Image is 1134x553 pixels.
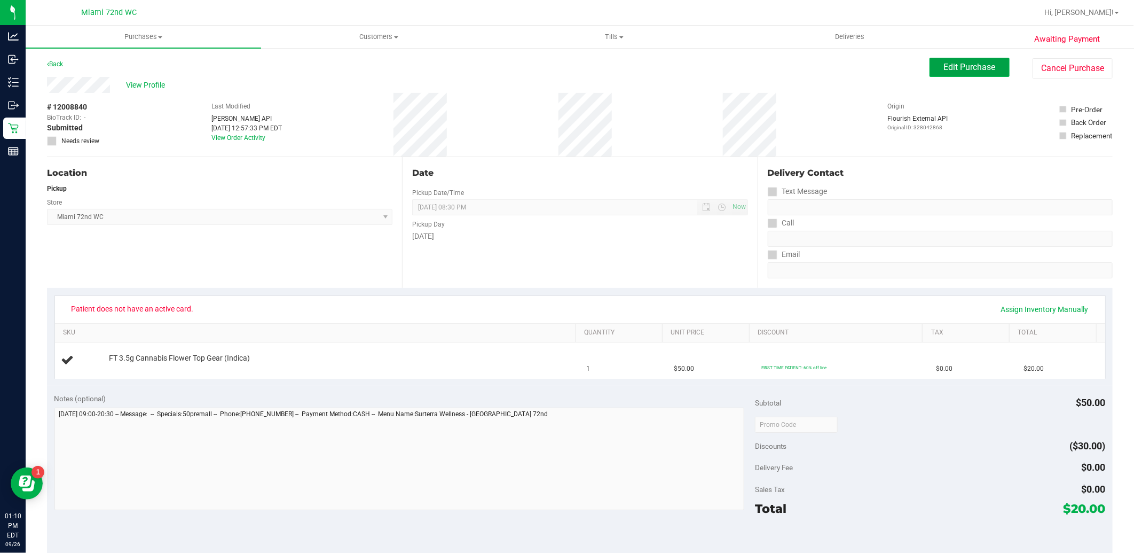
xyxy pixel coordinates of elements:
label: Call [768,215,794,231]
label: Store [47,198,62,207]
span: Hi, [PERSON_NAME]! [1044,8,1114,17]
a: Quantity [584,329,658,337]
div: [DATE] 12:57:33 PM EDT [212,123,282,133]
inline-svg: Analytics [8,31,19,42]
span: $20.00 [1024,364,1044,374]
div: [PERSON_NAME] API [212,114,282,123]
span: ($30.00) [1070,440,1106,451]
button: Edit Purchase [930,58,1010,77]
span: Submitted [47,122,83,134]
inline-svg: Inventory [8,77,19,88]
span: Purchases [26,32,261,42]
span: Total [755,501,786,516]
a: Back [47,60,63,68]
inline-svg: Inbound [8,54,19,65]
a: Deliveries [732,26,967,48]
input: Promo Code [755,417,838,433]
span: Awaiting Payment [1034,33,1100,45]
span: Miami 72nd WC [81,8,137,17]
span: $0.00 [936,364,953,374]
a: Tills [497,26,732,48]
span: 1 [586,364,590,374]
label: Pickup Day [412,220,445,229]
a: Unit Price [671,329,745,337]
span: - [84,113,85,122]
label: Email [768,247,800,262]
inline-svg: Outbound [8,100,19,111]
span: Notes (optional) [54,394,106,403]
a: Total [1018,329,1092,337]
a: Purchases [26,26,261,48]
iframe: Resource center [11,468,43,500]
span: $50.00 [1076,397,1106,408]
span: $20.00 [1064,501,1106,516]
div: Delivery Contact [768,167,1113,180]
a: Assign Inventory Manually [994,300,1096,318]
label: Pickup Date/Time [412,188,464,198]
span: Needs review [61,136,99,146]
input: Format: (999) 999-9999 [768,199,1113,215]
div: Date [412,167,747,180]
span: $0.00 [1082,484,1106,495]
span: Customers [262,32,496,42]
span: FT 3.5g Cannabis Flower Top Gear (Indica) [109,353,250,363]
p: Original ID: 328042868 [888,123,948,131]
span: # 12008840 [47,102,87,113]
p: 09/26 [5,540,21,548]
span: Sales Tax [755,485,785,494]
a: Customers [261,26,497,48]
div: Back Order [1072,117,1107,128]
inline-svg: Reports [8,146,19,157]
span: Edit Purchase [944,62,996,72]
input: Format: (999) 999-9999 [768,231,1113,247]
span: Tills [497,32,731,42]
label: Origin [888,102,905,111]
a: Discount [758,329,918,337]
a: SKU [63,329,571,337]
inline-svg: Retail [8,123,19,134]
iframe: Resource center unread badge [31,466,44,479]
div: Replacement [1072,130,1113,141]
div: Location [47,167,392,180]
label: Last Modified [212,102,251,111]
div: Pre-Order [1072,104,1103,115]
a: Tax [931,329,1005,337]
span: Discounts [755,437,786,456]
span: Patient does not have an active card. [65,300,201,317]
button: Cancel Purchase [1033,58,1113,79]
label: Text Message [768,184,828,199]
div: [DATE] [412,231,747,242]
span: BioTrack ID: [47,113,81,122]
span: $0.00 [1082,462,1106,473]
span: View Profile [126,80,169,91]
div: Flourish External API [888,114,948,131]
p: 01:10 PM EDT [5,511,21,540]
a: View Order Activity [212,134,266,142]
span: FIRST TIME PATIENT: 60% off line [761,365,826,370]
span: $50.00 [674,364,694,374]
span: Deliveries [821,32,879,42]
strong: Pickup [47,185,67,192]
span: Delivery Fee [755,463,793,472]
span: Subtotal [755,399,781,407]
